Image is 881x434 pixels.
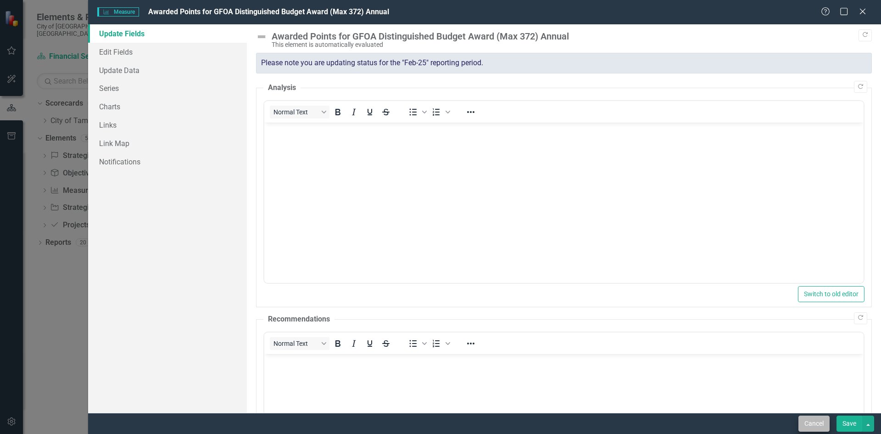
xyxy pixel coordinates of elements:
legend: Recommendations [263,314,335,325]
div: Awarded Points for GFOA Distinguished Budget Award (Max 372) Annual [272,31,867,41]
button: Italic [346,337,362,350]
button: Switch to old editor [798,286,864,302]
a: Update Data [88,61,247,79]
iframe: Rich Text Area [264,123,864,283]
a: Links [88,116,247,134]
span: Awarded Points for GFOA Distinguished Budget Award (Max 372) Annual [148,7,389,16]
button: Save [836,416,862,432]
div: Please note you are updating status for the "Feb-25" reporting period. [256,53,872,73]
div: Bullet list [405,106,428,118]
button: Reveal or hide additional toolbar items [463,337,479,350]
span: Normal Text [273,340,318,347]
a: Link Map [88,134,247,152]
button: Reveal or hide additional toolbar items [463,106,479,118]
button: Block Normal Text [270,337,329,350]
button: Bold [330,337,346,350]
legend: Analysis [263,83,301,93]
a: Notifications [88,152,247,171]
div: This element is automatically evaluated [272,41,867,48]
button: Underline [362,106,378,118]
span: Measure [97,7,139,17]
div: Numbered list [429,106,452,118]
button: Bold [330,106,346,118]
button: Block Normal Text [270,106,329,118]
button: Strikethrough [378,106,394,118]
a: Series [88,79,247,97]
button: Strikethrough [378,337,394,350]
a: Update Fields [88,24,247,43]
button: Underline [362,337,378,350]
span: Normal Text [273,108,318,116]
button: Cancel [798,416,830,432]
div: Bullet list [405,337,428,350]
div: Numbered list [429,337,452,350]
button: Italic [346,106,362,118]
a: Edit Fields [88,43,247,61]
img: Not Defined [256,31,267,42]
a: Charts [88,97,247,116]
